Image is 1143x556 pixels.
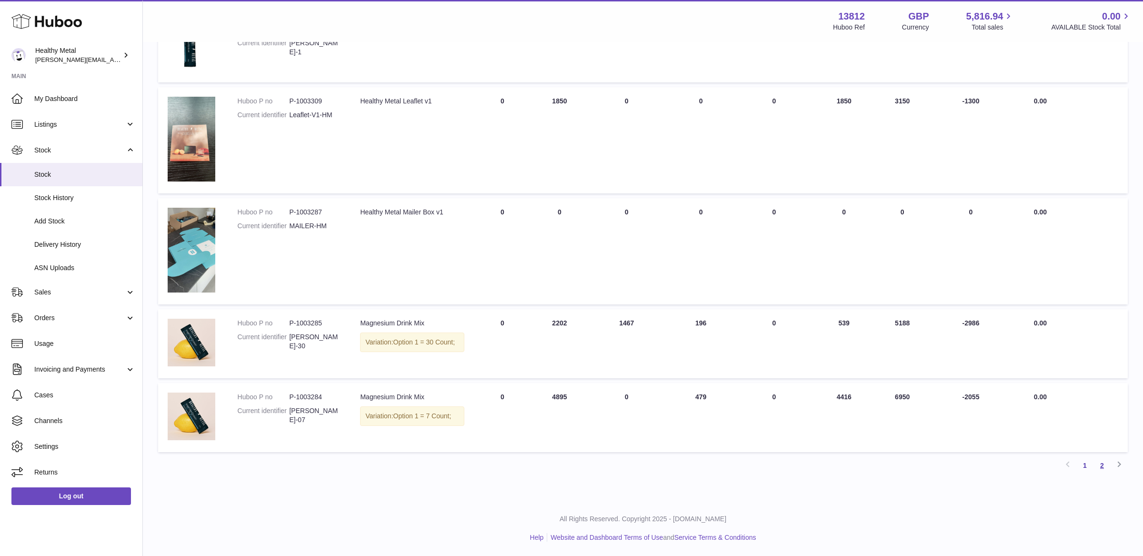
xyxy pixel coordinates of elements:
td: 4895 [531,383,588,452]
td: 196 [665,309,737,378]
dd: [PERSON_NAME]-1 [289,39,341,57]
span: 0.00 [1034,393,1047,401]
td: 2202 [531,309,588,378]
td: 0 [474,198,531,304]
span: Listings [34,120,125,129]
strong: GBP [908,10,929,23]
a: 1 [1076,457,1093,474]
span: 0.00 [1034,97,1047,105]
span: 0.00 [1034,208,1047,216]
td: -1300 [928,87,1013,193]
td: 0 [588,87,665,193]
span: Stock [34,146,125,155]
td: 0 [665,198,737,304]
td: 0 [588,198,665,304]
span: Delivery History [34,240,135,249]
span: [PERSON_NAME][EMAIL_ADDRESS][DOMAIN_NAME] [35,56,191,63]
td: 222964 [474,16,531,83]
div: Huboo Ref [833,23,865,32]
dt: Huboo P no [238,393,290,402]
td: 479 [665,383,737,452]
p: All Rights Reserved. Copyright 2025 - [DOMAIN_NAME] [150,515,1135,524]
td: 0 [474,383,531,452]
span: 0 [772,97,776,105]
span: 0 [772,393,776,401]
td: 275624 [531,16,588,83]
span: ASN Uploads [34,263,135,273]
dt: Huboo P no [238,208,290,217]
td: 1467 [588,309,665,378]
span: Channels [34,416,135,425]
span: Sales [34,288,125,297]
td: 4416 [812,383,876,452]
span: AVAILABLE Stock Total [1051,23,1132,32]
span: 0 [772,208,776,216]
span: 0.00 [1034,319,1047,327]
td: 3955 [665,16,737,83]
strong: 13812 [838,10,865,23]
div: Variation: [360,406,464,426]
img: product image [168,208,215,293]
div: Currency [902,23,929,32]
dt: Huboo P no [238,319,290,328]
div: Magnesium Drink Mix [360,319,464,328]
span: Settings [34,442,135,451]
dd: [PERSON_NAME]-07 [289,406,341,425]
td: 539 [812,309,876,378]
a: Help [530,534,544,541]
span: Add Stock [34,217,135,226]
td: 271669 [812,16,876,83]
dd: P-1003287 [289,208,341,217]
dd: MAILER-HM [289,222,341,231]
a: 5,816.94 Total sales [966,10,1014,32]
span: My Dashboard [34,94,135,103]
img: product image [168,319,215,366]
a: Service Terms & Conditions [674,534,756,541]
span: 5,816.94 [966,10,1003,23]
span: Stock [34,170,135,179]
dd: P-1003309 [289,97,341,106]
td: 1850 [531,87,588,193]
td: 1850 [812,87,876,193]
div: Healthy Metal Mailer Box v1 [360,208,464,217]
span: 0 [772,319,776,327]
span: Usage [34,339,135,348]
td: 0 [474,309,531,378]
span: Returns [34,468,135,477]
td: 0 [876,198,928,304]
dt: Current identifier [238,333,290,351]
div: Variation: [360,333,464,352]
a: 2 [1093,457,1111,474]
div: Healthy Metal Leaflet v1 [360,97,464,106]
span: Orders [34,313,125,323]
td: 282157 [928,16,1013,83]
dd: P-1003284 [289,393,341,402]
span: Invoicing and Payments [34,365,125,374]
dt: Huboo P no [238,97,290,106]
dd: [PERSON_NAME]-30 [289,333,341,351]
img: product image [168,25,215,71]
td: 0 [588,383,665,452]
img: jose@healthy-metal.com [11,48,26,62]
img: product image [168,97,215,182]
td: 0 [812,198,876,304]
div: Healthy Metal [35,46,121,64]
td: -2055 [928,383,1013,452]
span: Cases [34,391,135,400]
td: 0 [928,198,1013,304]
td: 0 [588,16,665,83]
td: -2986 [928,309,1013,378]
td: 216431 [876,16,928,83]
img: product image [168,393,215,440]
td: 6950 [876,383,928,452]
a: Website and Dashboard Terms of Use [551,534,663,541]
td: 3150 [876,87,928,193]
span: 0.00 [1102,10,1121,23]
dd: P-1003285 [289,319,341,328]
td: 0 [531,198,588,304]
td: 5188 [876,309,928,378]
span: Option 1 = 7 Count; [393,412,451,420]
dt: Current identifier [238,111,290,120]
a: 0.00 AVAILABLE Stock Total [1051,10,1132,32]
dt: Current identifier [238,39,290,57]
